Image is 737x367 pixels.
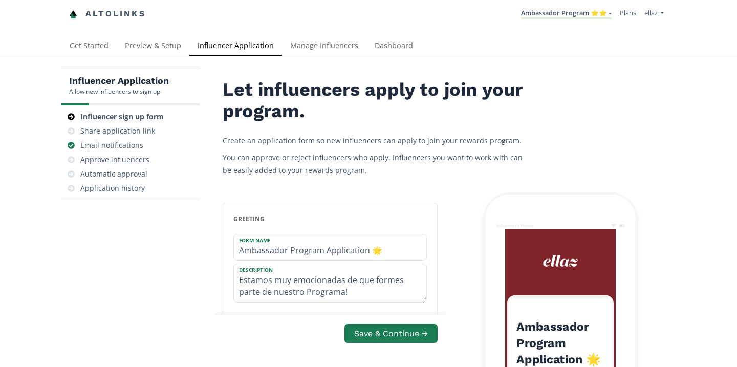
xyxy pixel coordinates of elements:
div: Approve influencers [80,155,149,165]
iframe: chat widget [10,10,43,41]
a: Manage Influencers [282,36,366,57]
h2: Let influencers apply to join your program. [223,79,530,122]
textarea: Estamos muy emocionadas de que formes parte de nuestro Programa! [234,264,426,302]
div: Automatic approval [80,169,147,179]
a: Influencer Application [189,36,282,57]
div: Allow new influencers to sign up [69,87,169,96]
span: ellaz [644,8,658,17]
span: greeting [233,214,265,223]
div: Share application link [80,126,155,136]
div: Influencer's Phone [496,223,533,228]
div: Influencer sign up form [80,112,164,122]
button: Save & Continue → [344,324,438,343]
p: You can approve or reject influencers who apply. Influencers you want to work with can be easily ... [223,151,530,177]
a: Get Started [61,36,117,57]
div: Email notifications [80,140,143,150]
a: Ambassador Program ⭐️⭐️ [521,8,612,19]
h5: Influencer Application [69,75,169,87]
img: favicon-32x32.png [69,10,77,18]
a: Preview & Setup [117,36,189,57]
a: ellaz [644,8,664,20]
a: Altolinks [69,6,146,23]
label: Form Name [234,234,416,244]
img: ew9eVGDHp6dD [543,255,577,266]
a: Plans [620,8,636,17]
p: Create an application form so new influencers can apply to join your rewards program. [223,134,530,147]
a: Dashboard [366,36,421,57]
label: Description [234,264,416,273]
div: Application history [80,183,145,193]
